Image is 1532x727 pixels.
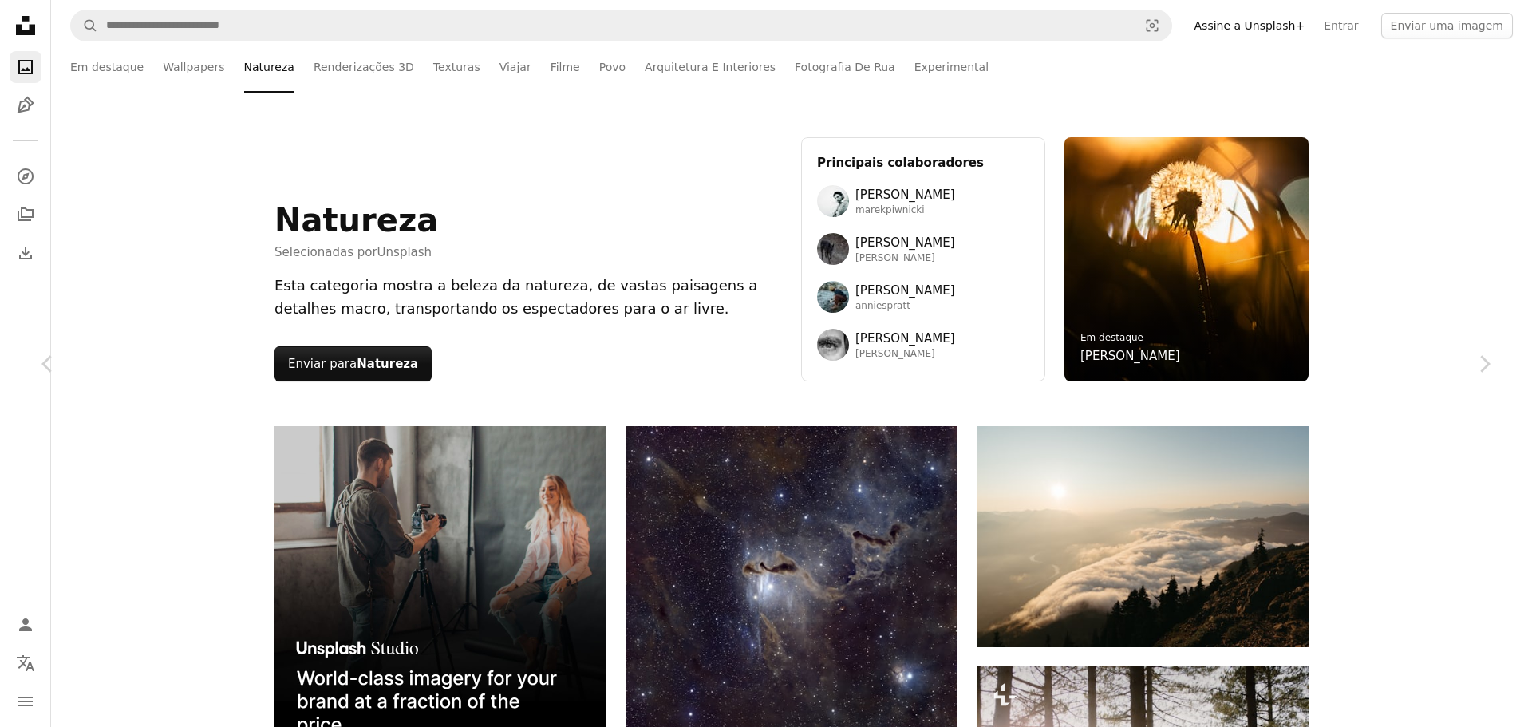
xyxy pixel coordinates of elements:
[1436,287,1532,441] a: Próximo
[10,609,41,641] a: Entrar / Cadastrar-se
[71,10,98,41] button: Pesquise na Unsplash
[274,275,782,321] div: Esta categoria mostra a beleza da natureza, de vastas paisagens a detalhes macro, transportando o...
[1381,13,1513,38] button: Enviar uma imagem
[855,348,955,361] span: [PERSON_NAME]
[817,329,1029,361] a: Avatar do usuário Francesco Ungaro[PERSON_NAME][PERSON_NAME]
[855,185,955,204] span: [PERSON_NAME]
[817,153,1029,172] h3: Principais colaboradores
[274,346,432,381] button: Enviar paraNatureza
[1133,10,1171,41] button: Pesquisa visual
[855,329,955,348] span: [PERSON_NAME]
[855,252,955,265] span: [PERSON_NAME]
[645,41,776,93] a: Arquitetura E Interiores
[10,686,41,717] button: Menu
[1080,332,1143,343] a: Em destaque
[599,41,626,93] a: Povo
[855,204,955,217] span: marekpiwnicki
[10,647,41,679] button: Idioma
[10,237,41,269] a: Histórico de downloads
[817,329,849,361] img: Avatar do usuário Francesco Ungaro
[70,10,1172,41] form: Pesquise conteúdo visual em todo o site
[817,281,849,313] img: Avatar do usuário Annie Spratt
[377,245,432,259] a: Unsplash
[855,281,955,300] span: [PERSON_NAME]
[499,41,531,93] a: Viajar
[795,41,895,93] a: Fotografia De Rua
[163,41,224,93] a: Wallpapers
[914,41,989,93] a: Experimental
[1314,13,1368,38] a: Entrar
[977,529,1309,543] a: Montanhas e nuvens são iluminadas pelo sol poente.
[817,281,1029,313] a: Avatar do usuário Annie Spratt[PERSON_NAME]anniespratt
[817,233,1029,265] a: Avatar do usuário Wolfgang Hasselmann[PERSON_NAME][PERSON_NAME]
[855,233,955,252] span: [PERSON_NAME]
[357,357,418,371] strong: Natureza
[977,426,1309,647] img: Montanhas e nuvens são iluminadas pelo sol poente.
[70,41,144,93] a: Em destaque
[314,41,414,93] a: Renderizações 3D
[10,51,41,83] a: Fotos
[855,300,955,313] span: anniespratt
[1185,13,1315,38] a: Assine a Unsplash+
[551,41,580,93] a: Filme
[10,199,41,231] a: Coleções
[817,185,849,217] img: Avatar do usuário Marek Piwnicki
[274,201,438,239] h1: Natureza
[274,243,438,262] span: Selecionadas por
[626,584,958,599] a: Nebulosa escura com estrelas brilhantes e nuvens de gás.
[10,89,41,121] a: Ilustrações
[433,41,480,93] a: Texturas
[817,233,849,265] img: Avatar do usuário Wolfgang Hasselmann
[817,185,1029,217] a: Avatar do usuário Marek Piwnicki[PERSON_NAME]marekpiwnicki
[1080,346,1180,365] a: [PERSON_NAME]
[10,160,41,192] a: Explorar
